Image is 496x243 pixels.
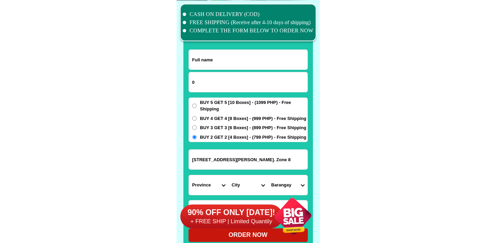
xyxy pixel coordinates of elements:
span: BUY 4 GET 4 [8 Boxes] - (999 PHP) - Free Shipping [200,115,306,122]
input: Input address [189,150,307,169]
li: CASH ON DELIVERY (COD) [183,10,314,18]
select: Select province [189,175,228,195]
h6: 90% OFF ONLY [DATE]! [180,208,283,218]
span: BUY 3 GET 3 [6 Boxes] - (899 PHP) - Free Shipping [200,124,306,131]
select: Select district [228,175,268,195]
input: BUY 2 GET 2 [4 Boxes] - (799 PHP) - Free Shipping [192,135,197,139]
input: BUY 3 GET 3 [6 Boxes] - (899 PHP) - Free Shipping [192,125,197,130]
li: FREE SHIPPING (Receive after 4-10 days of shipping) [183,18,314,27]
li: COMPLETE THE FORM BELOW TO ORDER NOW [183,27,314,35]
select: Select commune [268,175,307,195]
input: BUY 4 GET 4 [8 Boxes] - (999 PHP) - Free Shipping [192,116,197,121]
input: Input phone_number [189,72,307,92]
input: BUY 5 GET 5 [10 Boxes] - (1099 PHP) - Free Shipping [192,104,197,108]
span: BUY 5 GET 5 [10 Boxes] - (1099 PHP) - Free Shipping [200,99,307,112]
span: BUY 2 GET 2 [4 Boxes] - (799 PHP) - Free Shipping [200,134,306,141]
input: Input full_name [189,50,307,70]
h6: + FREE SHIP | Limited Quantily [180,218,283,225]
